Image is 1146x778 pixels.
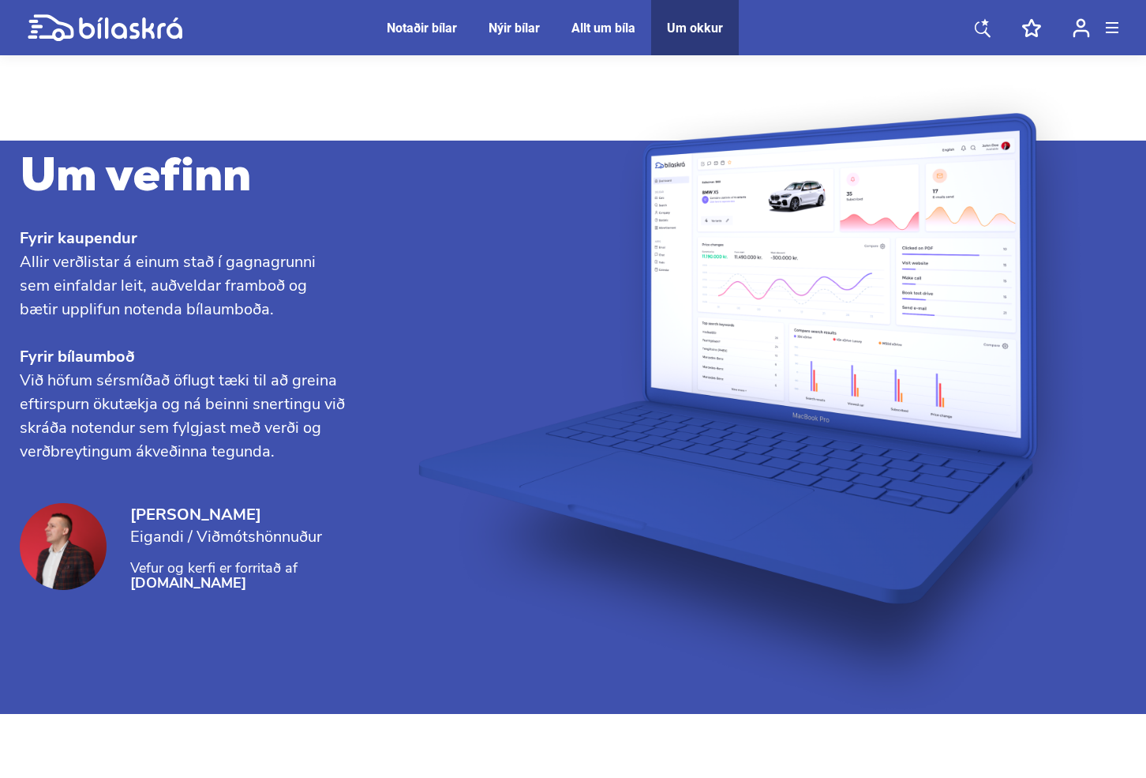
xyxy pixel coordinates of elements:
p: Allir verðlistar á einum stað í gagnagrunni sem einfaldar leit, auðveldar framboð og bætir upplif... [20,250,347,321]
span: Fyrir bílaumboð [20,345,347,369]
p: Vefur og kerfi er forritað af [130,562,344,589]
img: macbook-pro [371,58,1126,726]
a: Um okkur [667,21,723,36]
a: [DOMAIN_NAME] [130,577,344,589]
span: [PERSON_NAME] [130,503,344,527]
a: Notaðir bílar [387,21,457,36]
a: Nýir bílar [489,21,540,36]
p: Við höfum sérsmíðað öflugt tæki til að greina eftirspurn ökutækja og ná beinni snertingu við skrá... [20,369,347,464]
h2: Um vefinn [20,152,347,206]
img: user-login.svg [1073,18,1090,38]
a: Allt um bíla [571,21,635,36]
span: Fyrir kaupendur [20,227,347,250]
span: Eigandi / Viðmótshönnuður [130,527,344,547]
